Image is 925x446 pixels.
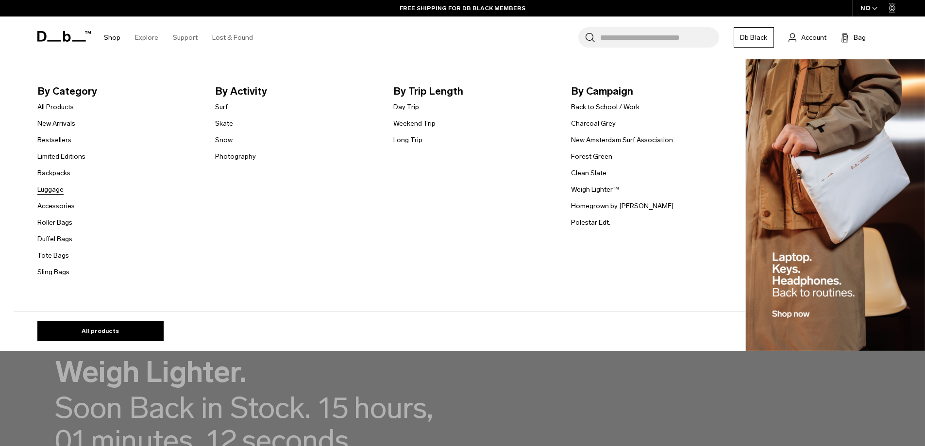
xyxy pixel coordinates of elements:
[37,267,69,277] a: Sling Bags
[393,118,436,129] a: Weekend Trip
[37,168,70,178] a: Backpacks
[215,151,256,162] a: Photography
[571,217,610,228] a: Polestar Edt.
[37,135,71,145] a: Bestsellers
[393,83,556,99] span: By Trip Length
[104,20,120,55] a: Shop
[571,151,612,162] a: Forest Green
[393,135,422,145] a: Long Trip
[37,201,75,211] a: Accessories
[393,102,419,112] a: Day Trip
[571,201,673,211] a: Homegrown by [PERSON_NAME]
[37,102,74,112] a: All Products
[571,168,606,178] a: Clean Slate
[212,20,253,55] a: Lost & Found
[215,83,378,99] span: By Activity
[801,33,826,43] span: Account
[734,27,774,48] a: Db Black
[37,83,200,99] span: By Category
[789,32,826,43] a: Account
[571,184,619,195] a: Weigh Lighter™
[571,83,734,99] span: By Campaign
[37,118,75,129] a: New Arrivals
[37,321,164,341] a: All products
[215,118,233,129] a: Skate
[37,250,69,261] a: Tote Bags
[97,17,260,59] nav: Main Navigation
[400,4,525,13] a: FREE SHIPPING FOR DB BLACK MEMBERS
[571,135,673,145] a: New Amsterdam Surf Association
[854,33,866,43] span: Bag
[571,118,616,129] a: Charcoal Grey
[215,102,228,112] a: Surf
[37,217,72,228] a: Roller Bags
[841,32,866,43] button: Bag
[37,151,85,162] a: Limited Editions
[215,135,233,145] a: Snow
[571,102,639,112] a: Back to School / Work
[135,20,158,55] a: Explore
[173,20,198,55] a: Support
[37,234,72,244] a: Duffel Bags
[37,184,64,195] a: Luggage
